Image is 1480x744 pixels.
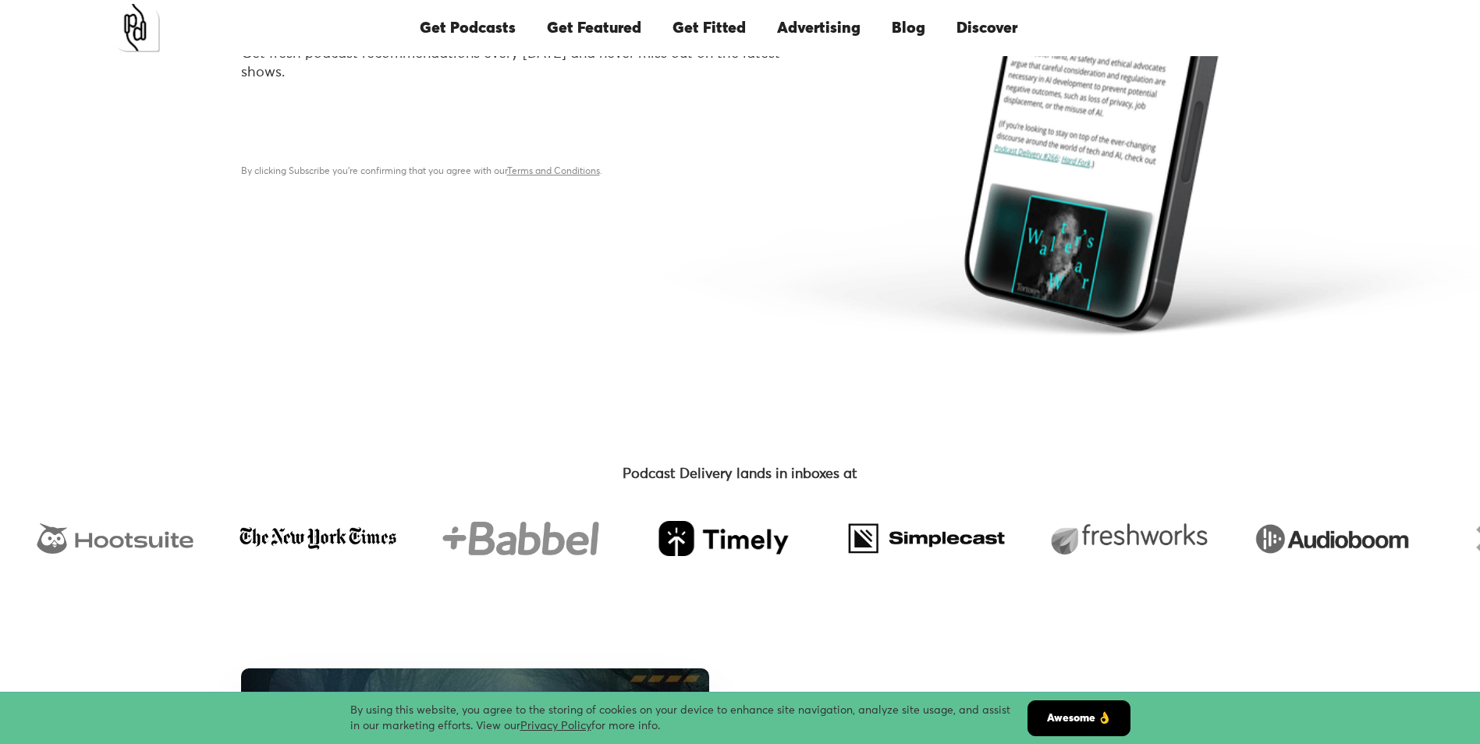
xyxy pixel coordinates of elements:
[659,521,788,556] img: memory.ai
[849,521,1005,556] img: simplecast.com
[1052,521,1208,556] img: freshworks.com
[241,107,782,179] form: Email Form
[241,164,782,179] div: By clicking Subscribe you're confirming that you agree with our .
[761,2,876,55] a: Advertising
[441,465,1040,484] h3: Podcast Delivery lands in inboxes at
[1027,700,1130,736] a: Awesome 👌
[520,721,591,732] a: Privacy Policy
[37,521,193,556] img: hootsuite.com
[240,521,396,556] img: nytimes.com
[531,2,657,55] a: Get Featured
[1255,521,1411,556] img: audioboom.com
[241,44,782,82] p: Get fresh podcast recommendations every [DATE] and never miss out on the latest shows.
[112,4,160,52] a: home
[443,521,599,556] img: babbel.com
[507,167,600,176] a: Terms and Conditions
[941,2,1033,55] a: Discover
[404,2,531,55] a: Get Podcasts
[350,703,1027,734] div: By using this website, you agree to the storing of cookies on your device to enhance site navigat...
[876,2,941,55] a: Blog
[657,2,761,55] a: Get Fitted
